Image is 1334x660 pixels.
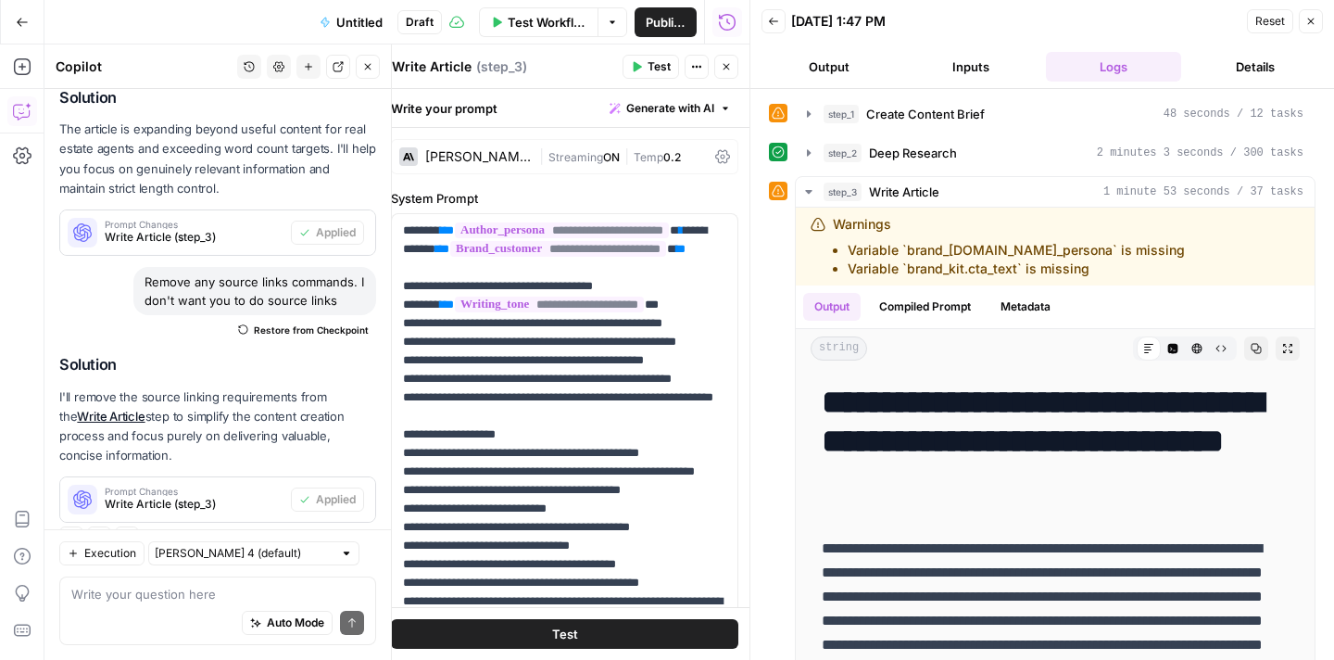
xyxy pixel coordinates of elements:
span: ON [603,150,620,164]
span: Applied [316,224,356,241]
span: | [620,146,634,165]
button: Compiled Prompt [868,293,982,321]
span: Write Article [869,183,939,201]
label: System Prompt [391,189,738,208]
span: string [811,336,867,361]
button: Test Workflow [479,7,598,37]
span: 1 minute 53 seconds / 37 tasks [1103,184,1303,200]
button: 1 minute 53 seconds / 37 tasks [796,177,1315,207]
div: [PERSON_NAME] 4 [425,150,532,163]
span: Deep Research [869,144,957,162]
span: | [539,146,548,165]
span: Temp [634,150,663,164]
textarea: Write Article [392,57,472,76]
span: Reset [1255,13,1285,30]
span: Generate with AI [626,100,714,117]
span: Prompt Changes [105,487,283,496]
button: Reset [1247,9,1293,33]
button: 2 minutes 3 seconds / 300 tasks [796,138,1315,168]
span: ( step_3 ) [476,57,527,76]
span: Applied [316,491,356,508]
span: Create Content Brief [866,105,985,123]
span: Execution [84,545,136,562]
span: Write Article (step_3) [105,496,283,513]
span: 2 minutes 3 seconds / 300 tasks [1097,145,1303,161]
div: Write your prompt [380,89,749,127]
input: Claude Sonnet 4 (default) [155,544,333,563]
button: Restore from Checkpoint [231,319,376,341]
span: Test [648,58,671,75]
p: I'll remove the source linking requirements from the step to simplify the content creation proces... [59,387,376,466]
button: Output [803,293,861,321]
button: Applied [291,488,364,512]
h2: Solution [59,89,376,107]
button: Generate with AI [602,96,738,121]
li: Variable `brand_[DOMAIN_NAME]_persona` is missing [848,241,1185,260]
div: Warnings [833,215,1185,278]
li: Variable `brand_kit.cta_text` is missing [848,260,1185,278]
button: Metadata [989,293,1062,321]
span: step_3 [824,183,862,201]
button: Test [623,55,679,79]
button: Test [391,619,738,649]
span: 0.2 [663,150,681,164]
button: Details [1189,52,1324,82]
span: Untitled [336,13,383,32]
button: Untitled [308,7,394,37]
span: Auto Mode [267,615,324,631]
button: Logs [1046,52,1181,82]
div: Copilot [56,57,232,76]
span: 48 seconds / 12 tasks [1164,106,1303,122]
a: Write Article [77,409,145,424]
span: Publish [646,13,686,32]
button: 48 seconds / 12 tasks [796,99,1315,129]
span: Restore from Checkpoint [254,323,369,337]
span: Test Workflow [508,13,586,32]
span: Draft [406,14,434,31]
p: The article is expanding beyond useful content for real estate agents and exceeding word count ta... [59,120,376,198]
button: Inputs [904,52,1039,82]
span: Prompt Changes [105,220,283,229]
span: Streaming [548,150,603,164]
span: Write Article (step_3) [105,229,283,246]
span: Test [552,625,578,643]
button: Execution [59,541,145,565]
div: Remove any source links commands. I don't want you to do source links [133,267,376,315]
button: Applied [291,221,364,245]
span: step_1 [824,105,859,123]
button: Output [761,52,897,82]
button: Auto Mode [242,611,333,635]
h2: Solution [59,356,376,374]
span: step_2 [824,144,862,162]
button: Publish [635,7,697,37]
